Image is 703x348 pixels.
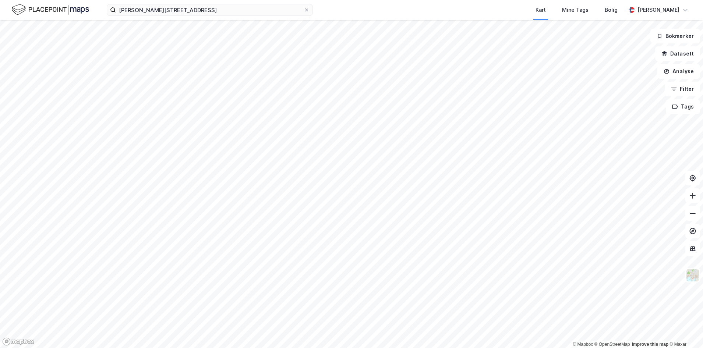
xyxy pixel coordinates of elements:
[655,46,700,61] button: Datasett
[686,268,700,282] img: Z
[666,313,703,348] div: Kontrollprogram for chat
[657,64,700,79] button: Analyse
[637,6,679,14] div: [PERSON_NAME]
[632,342,668,347] a: Improve this map
[650,29,700,43] button: Bokmerker
[594,342,630,347] a: OpenStreetMap
[666,99,700,114] button: Tags
[12,3,89,16] img: logo.f888ab2527a4732fd821a326f86c7f29.svg
[573,342,593,347] a: Mapbox
[666,313,703,348] iframe: Chat Widget
[665,82,700,96] button: Filter
[536,6,546,14] div: Kart
[116,4,304,15] input: Søk på adresse, matrikkel, gårdeiere, leietakere eller personer
[2,337,35,346] a: Mapbox homepage
[605,6,618,14] div: Bolig
[562,6,589,14] div: Mine Tags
